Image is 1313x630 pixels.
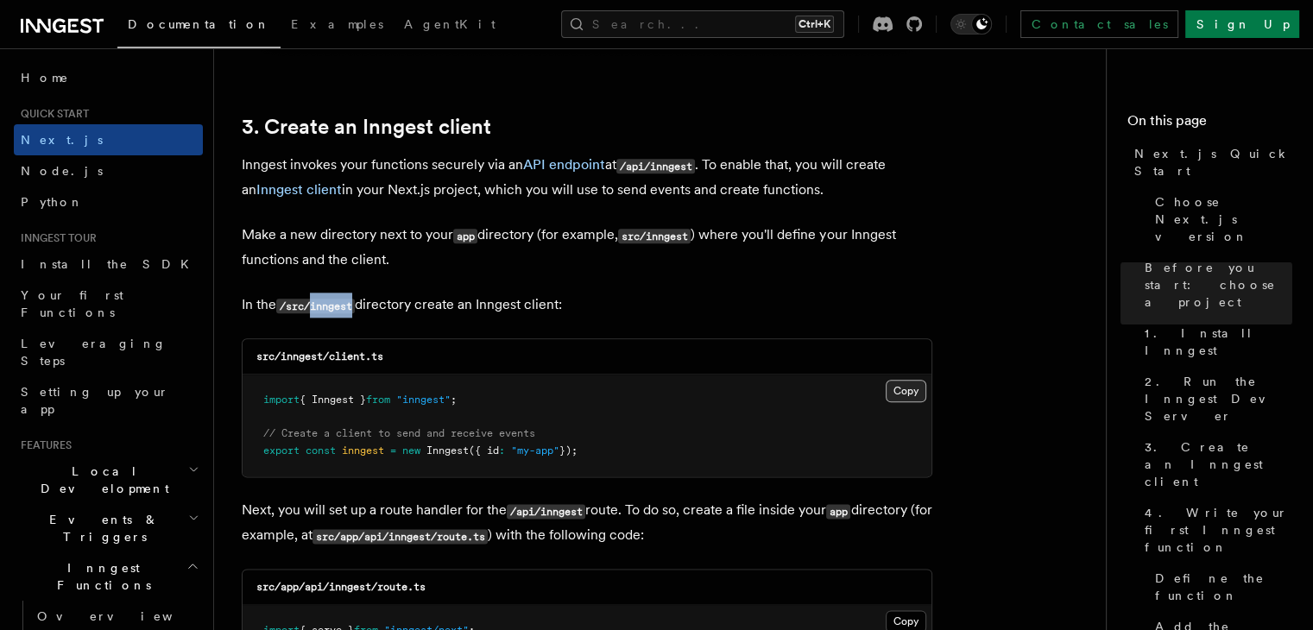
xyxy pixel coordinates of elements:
[14,463,188,497] span: Local Development
[390,444,396,457] span: =
[256,581,426,593] code: src/app/api/inngest/route.ts
[886,380,926,402] button: Copy
[14,552,203,601] button: Inngest Functions
[559,444,578,457] span: });
[1134,145,1292,180] span: Next.js Quick Start
[14,328,203,376] a: Leveraging Steps
[263,427,535,439] span: // Create a client to send and receive events
[795,16,834,33] kbd: Ctrl+K
[561,10,844,38] button: Search...Ctrl+K
[523,156,605,173] a: API endpoint
[1155,193,1292,245] span: Choose Next.js version
[281,5,394,47] a: Examples
[21,133,103,147] span: Next.js
[242,293,932,318] p: In the directory create an Inngest client:
[14,280,203,328] a: Your first Functions
[402,444,420,457] span: new
[1145,324,1292,359] span: 1. Install Inngest
[469,444,499,457] span: ({ id
[291,17,383,31] span: Examples
[616,159,695,173] code: /api/inngest
[37,609,215,623] span: Overview
[300,394,366,406] span: { Inngest }
[1138,366,1292,432] a: 2. Run the Inngest Dev Server
[128,17,270,31] span: Documentation
[1127,138,1292,186] a: Next.js Quick Start
[21,288,123,319] span: Your first Functions
[1155,570,1292,604] span: Define the function
[21,257,199,271] span: Install the SDK
[14,456,203,504] button: Local Development
[1138,497,1292,563] a: 4. Write your first Inngest function
[1148,186,1292,252] a: Choose Next.js version
[263,394,300,406] span: import
[1138,252,1292,318] a: Before you start: choose a project
[306,444,336,457] span: const
[14,107,89,121] span: Quick start
[14,249,203,280] a: Install the SDK
[21,69,69,86] span: Home
[499,444,505,457] span: :
[276,299,355,313] code: /src/inngest
[14,559,186,594] span: Inngest Functions
[312,529,488,544] code: src/app/api/inngest/route.ts
[14,124,203,155] a: Next.js
[14,231,97,245] span: Inngest tour
[1145,504,1292,556] span: 4. Write your first Inngest function
[117,5,281,48] a: Documentation
[14,438,72,452] span: Features
[242,498,932,548] p: Next, you will set up a route handler for the route. To do so, create a file inside your director...
[21,164,103,178] span: Node.js
[21,337,167,368] span: Leveraging Steps
[950,14,992,35] button: Toggle dark mode
[453,229,477,243] code: app
[242,153,932,202] p: Inngest invokes your functions securely via an at . To enable that, you will create an in your Ne...
[14,376,203,425] a: Setting up your app
[451,394,457,406] span: ;
[1148,563,1292,611] a: Define the function
[511,444,559,457] span: "my-app"
[14,504,203,552] button: Events & Triggers
[256,181,342,198] a: Inngest client
[1145,259,1292,311] span: Before you start: choose a project
[256,350,383,362] code: src/inngest/client.ts
[21,195,84,209] span: Python
[394,5,506,47] a: AgentKit
[1127,110,1292,138] h4: On this page
[1185,10,1299,38] a: Sign Up
[366,394,390,406] span: from
[263,444,300,457] span: export
[1145,438,1292,490] span: 3. Create an Inngest client
[396,394,451,406] span: "inngest"
[1138,432,1292,497] a: 3. Create an Inngest client
[426,444,469,457] span: Inngest
[14,62,203,93] a: Home
[507,504,585,519] code: /api/inngest
[826,504,850,519] code: app
[1145,373,1292,425] span: 2. Run the Inngest Dev Server
[242,115,491,139] a: 3. Create an Inngest client
[1138,318,1292,366] a: 1. Install Inngest
[618,229,691,243] code: src/inngest
[342,444,384,457] span: inngest
[14,186,203,217] a: Python
[21,385,169,416] span: Setting up your app
[404,17,496,31] span: AgentKit
[14,511,188,545] span: Events & Triggers
[1020,10,1178,38] a: Contact sales
[14,155,203,186] a: Node.js
[242,223,932,272] p: Make a new directory next to your directory (for example, ) where you'll define your Inngest func...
